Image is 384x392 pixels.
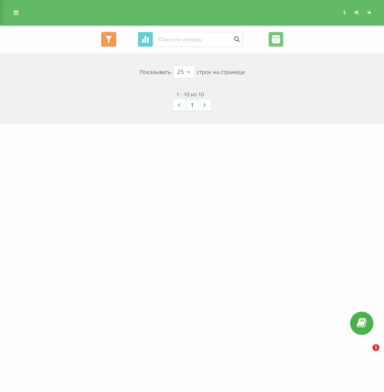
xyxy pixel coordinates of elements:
[197,68,245,76] span: строк на странице
[177,68,184,76] div: 25
[186,99,198,111] a: 1
[355,344,376,365] iframe: Intercom live chat
[139,68,171,76] span: Показывать
[373,344,379,351] span: 1
[153,32,243,47] input: Поиск по номеру
[176,90,204,99] div: 1 - 10 из 10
